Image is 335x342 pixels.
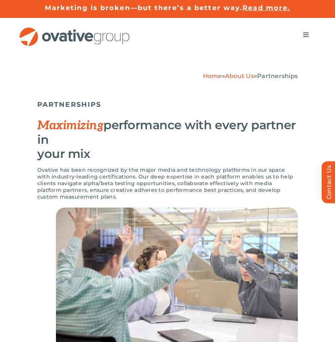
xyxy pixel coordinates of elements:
p: Ovative has been recognized by the major media and technology platforms in our space with industr... [37,167,298,200]
span: » » [203,72,298,80]
a: Read more. [242,4,290,12]
a: Marketing is broken—but there’s a better way. [45,4,243,12]
a: Home [203,72,222,80]
a: About Us [225,72,254,80]
a: OG_Full_horizontal_RGB [19,27,131,34]
h5: PARTNERSHIPS [37,100,298,109]
span: Partnerships [257,72,298,80]
nav: Menu [295,27,316,42]
h2: performance with every partner in your mix [37,118,298,161]
em: Maximizing [37,118,103,133]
